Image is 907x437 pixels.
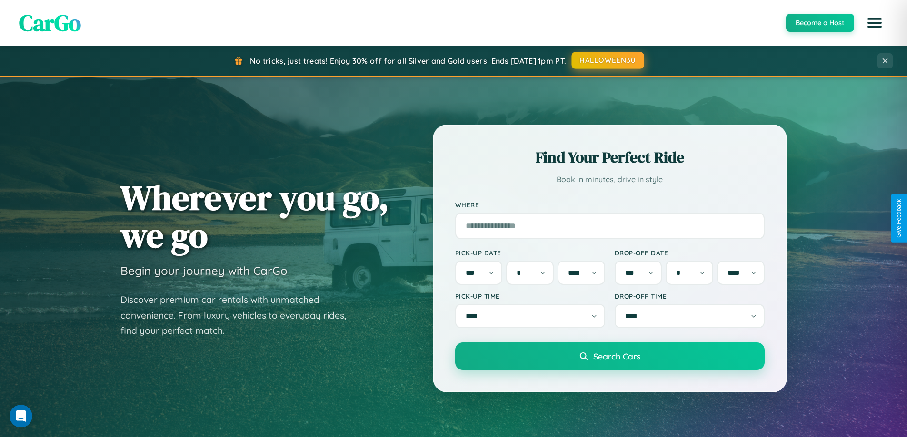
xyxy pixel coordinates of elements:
[455,201,765,209] label: Where
[10,405,32,427] iframe: Intercom live chat
[120,263,288,278] h3: Begin your journey with CarGo
[615,292,765,300] label: Drop-off Time
[455,342,765,370] button: Search Cars
[572,52,644,69] button: HALLOWEEN30
[250,56,566,66] span: No tricks, just treats! Enjoy 30% off for all Silver and Gold users! Ends [DATE] 1pm PT.
[120,292,359,339] p: Discover premium car rentals with unmatched convenience. From luxury vehicles to everyday rides, ...
[896,199,902,238] div: Give Feedback
[615,249,765,257] label: Drop-off Date
[455,292,605,300] label: Pick-up Time
[593,351,640,361] span: Search Cars
[786,14,854,32] button: Become a Host
[455,173,765,186] p: Book in minutes, drive in style
[861,10,888,36] button: Open menu
[455,147,765,168] h2: Find Your Perfect Ride
[19,7,81,39] span: CarGo
[455,249,605,257] label: Pick-up Date
[120,179,389,254] h1: Wherever you go, we go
